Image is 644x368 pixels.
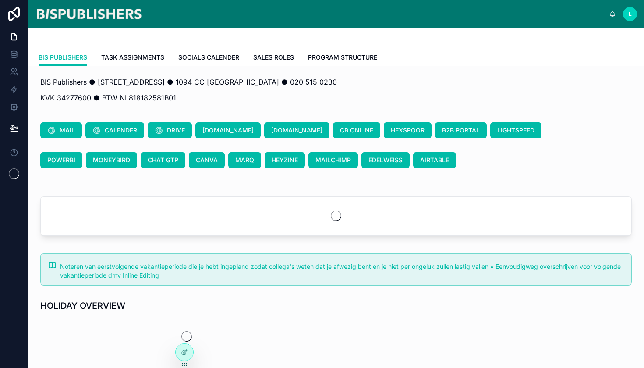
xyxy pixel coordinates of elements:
span: EDELWEISS [368,156,403,164]
button: MONEYBIRD [86,152,137,168]
button: EDELWEISS [361,152,410,168]
h1: HOLIDAY OVERVIEW [40,300,125,312]
button: AIRTABLE [413,152,456,168]
span: MONEYBIRD [93,156,130,164]
button: HEXSPOOR [384,122,432,138]
button: LIGHTSPEED [490,122,541,138]
a: SOCIALS CALENDER [178,50,239,67]
span: CANVA [196,156,218,164]
button: CALENDER [85,122,144,138]
button: POWERBI [40,152,82,168]
button: HEYZINE [265,152,305,168]
span: TASK ASSIGNMENTS [101,53,164,62]
span: CALENDER [105,126,137,135]
a: BIS PUBLISHERS [39,50,87,66]
span: CB ONLINE [340,126,373,135]
p: KVK 34277600 ● BTW NL818182581B01 [40,93,632,103]
span: HEXSPOOR [391,126,425,135]
span: POWERBI [47,156,75,164]
span: L [629,11,632,18]
span: CHAT GTP [148,156,178,164]
span: MAILCHIMP [315,156,351,164]
span: [DOMAIN_NAME] [202,126,254,135]
button: CANVA [189,152,225,168]
span: BIS PUBLISHERS [39,53,87,62]
span: B2B PORTAL [442,126,480,135]
span: LIGHTSPEED [497,126,534,135]
span: SOCIALS CALENDER [178,53,239,62]
button: MAILCHIMP [308,152,358,168]
img: App logo [35,7,143,21]
button: MARQ [228,152,261,168]
button: DRIVE [148,122,192,138]
button: CB ONLINE [333,122,380,138]
span: SALES ROLES [253,53,294,62]
span: PROGRAM STRUCTURE [308,53,377,62]
span: HEYZINE [272,156,298,164]
a: PROGRAM STRUCTURE [308,50,377,67]
a: TASK ASSIGNMENTS [101,50,164,67]
p: BIS Publishers ● [STREET_ADDRESS] ● 1094 CC [GEOGRAPHIC_DATA] ● 020 515 0230 [40,77,632,87]
div: Noteren van eerstvolgende vakantieperiode die je hebt ingepland zodat collega's weten dat je afwe... [60,262,624,280]
span: Noteren van eerstvolgende vakantieperiode die je hebt ingepland zodat collega's weten dat je afwe... [60,263,621,279]
span: AIRTABLE [420,156,449,164]
button: MAIL [40,122,82,138]
button: CHAT GTP [141,152,185,168]
a: SALES ROLES [253,50,294,67]
button: [DOMAIN_NAME] [264,122,329,138]
span: MARQ [235,156,254,164]
button: B2B PORTAL [435,122,487,138]
span: [DOMAIN_NAME] [271,126,322,135]
span: DRIVE [167,126,185,135]
button: [DOMAIN_NAME] [195,122,261,138]
span: MAIL [60,126,75,135]
div: scrollable content [150,12,609,16]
